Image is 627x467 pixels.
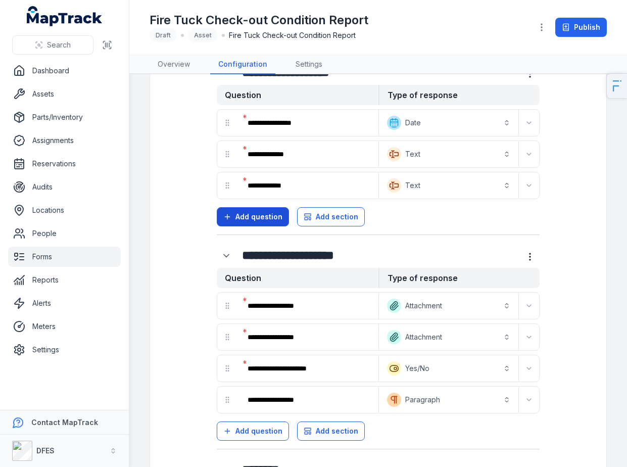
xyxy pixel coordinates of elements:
button: Yes/No [381,357,517,380]
strong: Type of response [378,268,540,288]
button: Expand [521,115,537,131]
div: :r2s:-form-item-label [239,143,376,165]
a: Assignments [8,130,121,151]
span: Add section [316,212,358,222]
strong: Type of response [378,85,540,105]
button: Expand [521,360,537,377]
span: Add section [316,426,358,436]
strong: Contact MapTrack [31,418,98,427]
button: Expand [521,177,537,194]
div: Asset [188,28,218,42]
div: drag [217,175,237,196]
div: :r42:-form-item-label [239,389,376,411]
div: :r3g:-form-item-label [239,295,376,317]
svg: drag [223,364,231,372]
div: :r3m:-form-item-label [239,326,376,348]
button: Search [12,35,93,55]
h1: Fire Tuck Check-out Condition Report [150,12,368,28]
a: MapTrack [27,6,103,26]
div: drag [217,296,237,316]
button: Add question [217,422,289,441]
button: Attachment [381,326,517,348]
div: :r3s:-form-item-label [239,357,376,380]
div: drag [217,113,237,133]
svg: drag [223,333,231,341]
a: Reports [8,270,121,290]
button: Add section [297,422,365,441]
a: Locations [8,200,121,220]
div: drag [217,327,237,347]
svg: drag [223,150,231,158]
div: drag [217,144,237,164]
div: :r38:-form-item-label [217,246,238,265]
svg: drag [223,181,231,190]
a: Parts/Inventory [8,107,121,127]
a: Overview [150,55,198,74]
button: Expand [521,329,537,345]
span: Search [47,40,71,50]
a: Configuration [210,55,275,74]
a: Alerts [8,293,121,313]
a: Settings [287,55,330,74]
button: Publish [555,18,607,37]
strong: DFES [36,446,55,455]
strong: Question [217,85,378,105]
button: Add question [217,207,289,226]
button: Date [381,112,517,134]
div: Draft [150,28,177,42]
a: Meters [8,316,121,337]
button: more-detail [520,247,540,266]
button: Text [381,174,517,197]
a: Audits [8,177,121,197]
a: Settings [8,340,121,360]
svg: drag [223,302,231,310]
div: :r32:-form-item-label [239,174,376,197]
span: Add question [235,426,282,436]
div: drag [217,358,237,379]
a: Dashboard [8,61,121,81]
button: Paragraph [381,389,517,411]
button: Expand [217,246,236,265]
svg: drag [223,119,231,127]
a: Reservations [8,154,121,174]
button: Text [381,143,517,165]
strong: Question [217,268,378,288]
svg: drag [223,396,231,404]
button: Expand [521,298,537,314]
span: Add question [235,212,282,222]
a: Assets [8,84,121,104]
a: Forms [8,247,121,267]
button: Expand [521,146,537,162]
button: Add section [297,207,365,226]
span: Fire Tuck Check-out Condition Report [229,30,356,40]
div: :r2m:-form-item-label [239,112,376,134]
button: Attachment [381,295,517,317]
div: drag [217,390,237,410]
a: People [8,223,121,244]
button: Expand [521,392,537,408]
